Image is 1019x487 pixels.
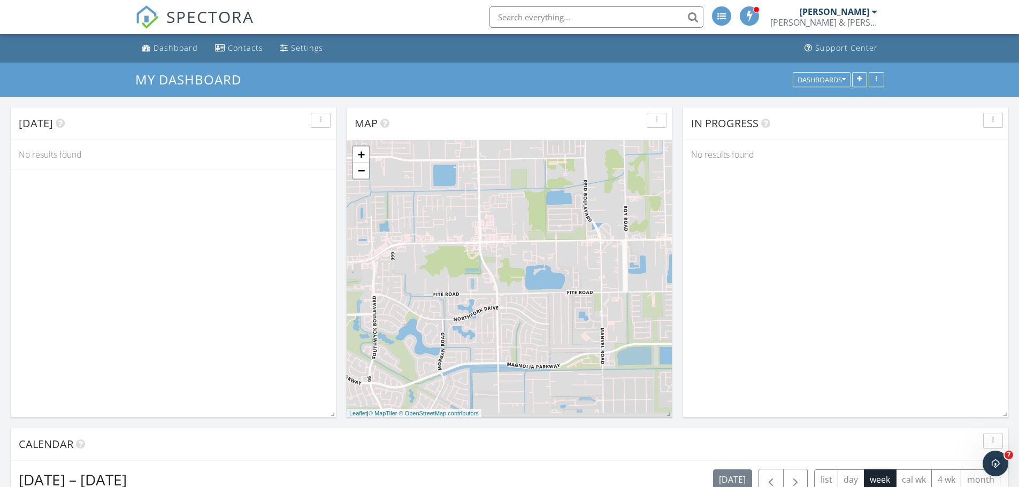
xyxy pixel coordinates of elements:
a: Settings [276,38,327,58]
span: Calendar [19,437,73,451]
div: Contacts [228,43,263,53]
iframe: Intercom live chat [983,451,1008,476]
span: Map [355,116,378,130]
a: Dashboard [137,38,202,58]
input: Search everything... [489,6,703,28]
a: Leaflet [349,410,367,416]
div: | [347,409,481,418]
button: Dashboards [793,72,851,87]
div: Support Center [815,43,878,53]
a: My Dashboard [135,71,250,88]
div: Bryan & Bryan Inspections [770,17,877,28]
span: In Progress [691,116,758,130]
span: SPECTORA [166,5,254,28]
span: [DATE] [19,116,53,130]
div: No results found [683,140,1008,169]
img: The Best Home Inspection Software - Spectora [135,5,159,29]
a: SPECTORA [135,14,254,37]
div: Settings [291,43,323,53]
a: Contacts [211,38,267,58]
div: Dashboard [154,43,198,53]
a: Zoom out [353,163,369,179]
div: [PERSON_NAME] [800,6,869,17]
span: 7 [1005,451,1013,459]
a: © OpenStreetMap contributors [399,410,479,416]
div: No results found [11,140,336,169]
a: Zoom in [353,146,369,163]
a: Support Center [800,38,882,58]
div: Dashboards [798,76,846,83]
a: © MapTiler [369,410,397,416]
